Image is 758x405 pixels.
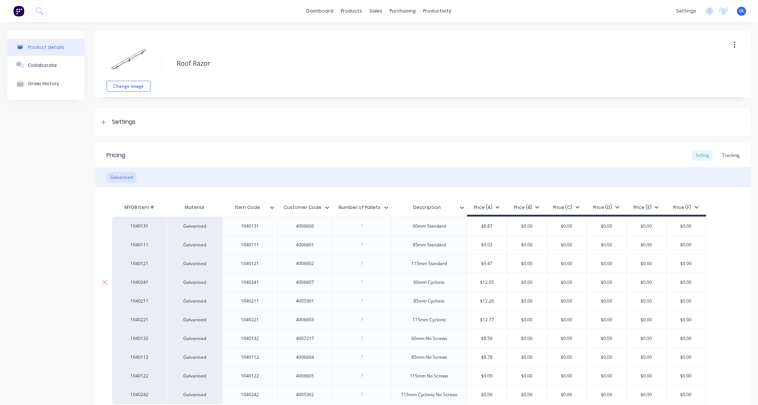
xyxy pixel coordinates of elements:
[593,204,620,211] div: Price (D)
[167,329,222,348] div: Galvanised
[112,200,167,215] div: MYOB Item #
[507,386,547,404] div: $0.00
[232,352,268,362] div: 1040112
[167,385,222,404] div: Galvanised
[627,311,667,329] div: $0.00
[507,348,547,366] div: $0.00
[547,273,587,292] div: $0.00
[667,292,706,310] div: $0.00
[287,371,324,381] div: 4006605
[167,200,222,215] div: Material
[587,329,627,348] div: $0.00
[587,311,627,329] div: $0.00
[627,367,667,385] div: $0.00
[366,6,386,17] div: sales
[547,367,587,385] div: $0.00
[547,311,587,329] div: $0.00
[112,329,706,348] div: 1040132Galvanised1040132400721760mm No Screws$8.50$0.00$0.00$0.00$0.00$0.00
[587,273,627,292] div: $0.00
[167,348,222,366] div: Galvanised
[112,385,706,404] div: 1040242Galvanised10402424005302115mm Cyclonic No Screws$0.00$0.00$0.00$0.00$0.00$0.00
[119,373,160,379] div: 1040122
[119,391,160,398] div: 1040242
[634,204,659,211] div: Price (E)
[420,6,455,17] div: productivity
[112,254,706,273] div: 1040121Galvanised10401214006602115mm Standard$9.47$0.00$0.00$0.00$0.00$0.00
[468,386,507,404] div: $0.00
[667,217,706,235] div: $0.00
[167,292,222,310] div: Galvanised
[287,221,324,231] div: 4006606
[222,198,273,217] div: Item Code
[468,292,507,310] div: $12.26
[338,6,366,17] div: products
[627,273,667,292] div: $0.00
[287,315,324,325] div: 4006603
[692,150,713,161] div: Selling
[112,235,706,254] div: 1040111Galvanised1040111400660185mm Standard$9.03$0.00$0.00$0.00$0.00$0.00
[167,310,222,329] div: Galvanised
[667,386,706,404] div: $0.00
[468,254,507,273] div: $9.47
[507,311,547,329] div: $0.00
[587,348,627,366] div: $0.00
[119,354,160,361] div: 1040112
[547,236,587,254] div: $0.00
[507,367,547,385] div: $0.00
[287,334,324,343] div: 4007217
[547,254,587,273] div: $0.00
[112,310,706,329] div: 1040221Galvanised10402214006603115mm Cyclonic$12.77$0.00$0.00$0.00$0.00$0.00
[474,204,500,211] div: Price (A)
[7,56,84,74] button: Collaborate
[287,240,324,250] div: 4006601
[405,352,453,362] div: 85mm No Screws
[232,221,268,231] div: 1040131
[587,236,627,254] div: $0.00
[627,236,667,254] div: $0.00
[332,198,387,217] div: Number of Pallets
[232,240,268,250] div: 1040111
[119,298,160,304] div: 1040211
[667,311,706,329] div: $0.00
[468,217,507,235] div: $8.87
[547,217,587,235] div: $0.00
[112,292,706,310] div: 1040211Galvanised1040211400530185mm Cyclonic$12.26$0.00$0.00$0.00$0.00$0.00
[667,254,706,273] div: $0.00
[119,223,160,229] div: 1040131
[627,386,667,404] div: $0.00
[587,386,627,404] div: $0.00
[232,390,268,399] div: 1040242
[408,296,451,306] div: 85mm Cyclonic
[468,311,507,329] div: $12.77
[468,236,507,254] div: $9.03
[303,6,338,17] a: dashboard
[232,315,268,325] div: 1040221
[507,292,547,310] div: $0.00
[405,334,453,343] div: 60mm No Screws
[119,260,160,267] div: 1040121
[407,221,452,231] div: 60mm Standard
[408,278,451,287] div: 60mm Cyclonic
[119,279,160,286] div: 1040241
[507,254,547,273] div: $0.00
[277,198,328,217] div: Customer Code
[173,55,679,72] textarea: Roof Razor
[507,236,547,254] div: $0.00
[277,200,332,215] div: Customer Code
[740,8,744,14] span: IA
[553,204,580,211] div: Price (C)
[107,172,137,183] div: Galvanised
[112,217,706,235] div: 1040131Galvanised1040131400660660mm Standard$8.87$0.00$0.00$0.00$0.00$0.00
[718,150,743,161] div: Tracking
[232,334,268,343] div: 1040132
[627,329,667,348] div: $0.00
[287,296,324,306] div: 4005301
[28,44,64,50] div: Product details
[587,217,627,235] div: $0.00
[587,367,627,385] div: $0.00
[672,6,700,17] div: settings
[667,329,706,348] div: $0.00
[167,366,222,385] div: Galvanised
[587,292,627,310] div: $0.00
[468,329,507,348] div: $8.50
